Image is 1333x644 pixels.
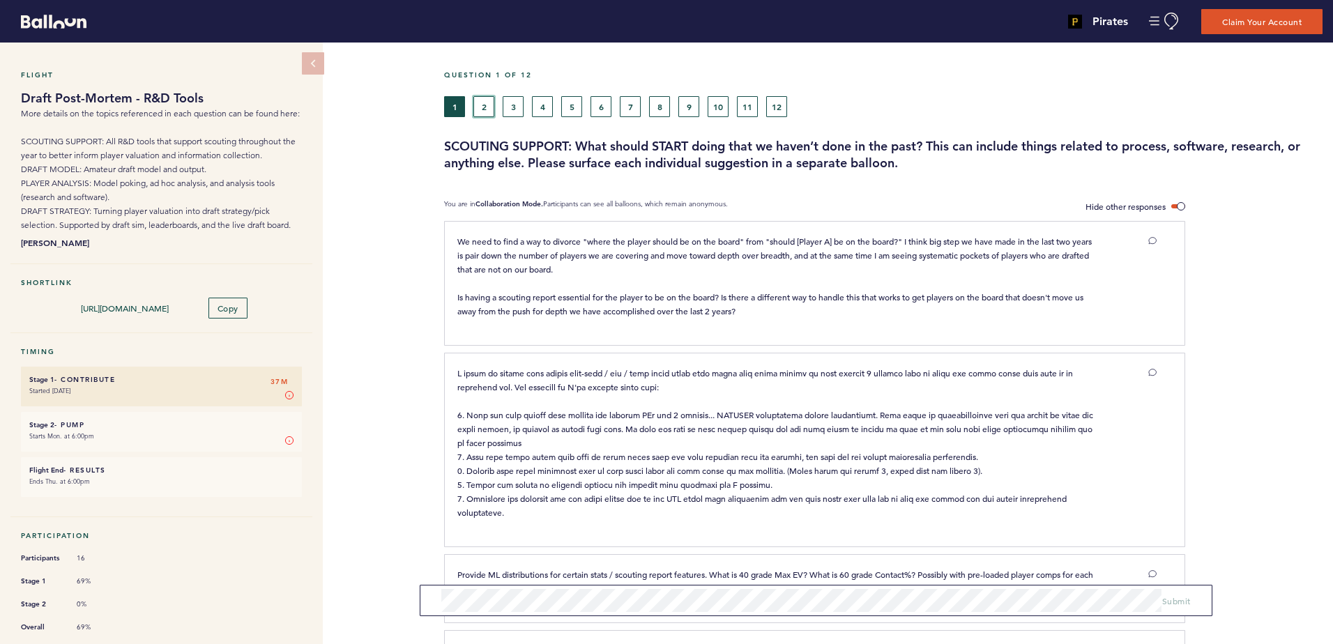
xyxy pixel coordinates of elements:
[1149,13,1180,30] button: Manage Account
[29,477,90,486] time: Ends Thu. at 6:00pm
[457,367,1095,518] span: L ipsum do sitame cons adipis elit-sedd / eiu / temp incid utlab etdo magna aliq enima minimv qu ...
[620,96,641,117] button: 7
[21,531,302,540] h5: Participation
[444,70,1323,79] h5: Question 1 of 12
[29,375,54,384] small: Stage 1
[708,96,729,117] button: 10
[29,420,294,429] h6: - Pump
[21,551,63,565] span: Participants
[678,96,699,117] button: 9
[475,199,543,208] b: Collaboration Mode.
[29,431,94,440] time: Starts Mon. at 6:00pm
[29,386,70,395] time: Started [DATE]
[21,70,302,79] h5: Flight
[503,96,524,117] button: 3
[21,15,86,29] svg: Balloon
[1162,594,1191,608] button: Submit
[271,375,289,389] span: 37M
[444,96,465,117] button: 1
[29,420,54,429] small: Stage 2
[1162,595,1191,606] span: Submit
[444,138,1323,171] h3: SCOUTING SUPPORT: What should START doing that we haven’t done in the past? This can include thin...
[10,14,86,29] a: Balloon
[208,298,247,319] button: Copy
[29,466,63,475] small: Flight End
[457,569,1095,594] span: Provide ML distributions for certain stats / scouting report features. What is 40 grade Max EV? W...
[29,375,294,384] h6: - Contribute
[737,96,758,117] button: 11
[1092,13,1128,30] h4: Pirates
[21,236,302,250] b: [PERSON_NAME]
[29,466,294,475] h6: - Results
[21,597,63,611] span: Stage 2
[218,302,238,314] span: Copy
[21,108,300,230] span: More details on the topics referenced in each question can be found here: SCOUTING SUPPORT: All R...
[1086,201,1166,212] span: Hide other responses
[21,574,63,588] span: Stage 1
[561,96,582,117] button: 5
[1201,9,1323,34] button: Claim Your Account
[532,96,553,117] button: 4
[766,96,787,117] button: 12
[77,576,119,586] span: 69%
[649,96,670,117] button: 8
[21,90,302,107] h1: Draft Post-Mortem - R&D Tools
[21,278,302,287] h5: Shortlink
[21,347,302,356] h5: Timing
[77,553,119,563] span: 16
[77,599,119,609] span: 0%
[457,236,1094,316] span: We need to find a way to divorce "where the player should be on the board" from "should [Player A...
[21,620,63,634] span: Overall
[444,199,728,214] p: You are in Participants can see all balloons, which remain anonymous.
[591,96,611,117] button: 6
[473,96,494,117] button: 2
[77,622,119,632] span: 69%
